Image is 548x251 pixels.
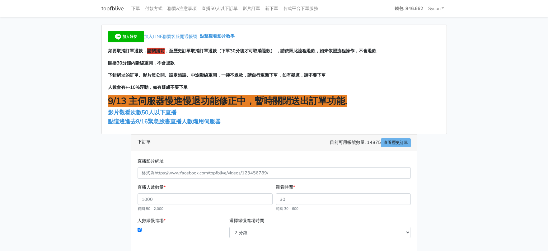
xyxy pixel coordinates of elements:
a: Syuan [426,2,447,15]
span: 請關播前 [147,48,165,54]
a: 影片觀看次數 [108,109,142,116]
span: 如要取消訂單退款， [108,48,147,54]
label: 人數緩慢進場 [138,217,166,224]
span: 50人以下直播 [142,109,176,116]
input: 1000 [138,193,273,205]
a: 新下單 [263,2,281,15]
span: 9/13 主伺服器慢進慢退功能修正中，暫時關閉送出訂單功能. [108,95,347,107]
span: 人數會有+-10%浮動，如有疑慮不要下單 [108,84,188,90]
a: topfblive [101,2,124,15]
a: 錢包: 846.662 [392,2,426,15]
input: 格式為https://www.facebook.com/topfblive/videos/123456789/ [138,167,411,179]
span: 下錯網址的訂單、影片沒公開、設定錯誤、中途斷線重開，一律不退款，請自行重新下單，如有疑慮，請不要下單 [108,72,326,78]
a: 各式平台下單服務 [281,2,321,15]
a: 聯繫&注意事項 [165,2,199,15]
span: 加入LINE聯繫客服開通帳號 [144,33,197,40]
small: 範圍 30 - 600 [276,206,298,211]
input: 30 [276,193,411,205]
span: 目前可用帳號數量: 14875 [330,138,411,147]
a: 直播50人以下訂單 [199,2,240,15]
span: ，至歷史訂單取消訂單退款（下單30分後才可取消退款） ，請依照此流程退款，如未依照流程操作，不會退款 [165,48,376,54]
label: 選擇緩慢進場時間 [229,217,264,224]
a: 付款方式 [143,2,165,15]
a: 下單 [129,2,143,15]
a: 點擊觀看影片教學 [200,33,235,40]
label: 直播人數數量 [138,184,166,191]
label: 觀看時間 [276,184,295,191]
a: 查看歷史訂單 [381,138,411,147]
a: 50人以下直播 [142,109,178,116]
a: 加入LINE聯繫客服開通帳號 [108,33,200,40]
div: 下訂單 [131,135,417,151]
a: 影片訂單 [240,2,263,15]
label: 直播影片網址 [138,158,164,165]
a: 點這邊進去8/16緊急臉書直播人數備用伺服器 [108,118,221,125]
strong: 錢包: 846.662 [395,5,423,12]
span: 開播30分鐘內斷線重開，不會退款 [108,60,175,66]
img: 加入好友 [108,31,144,42]
small: 範圍 50 - 2,000 [138,206,163,211]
